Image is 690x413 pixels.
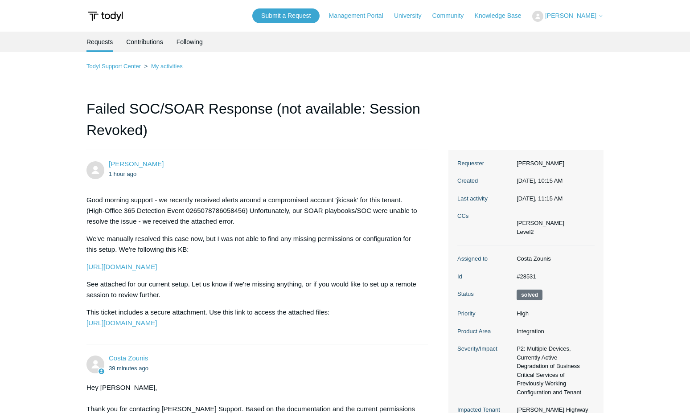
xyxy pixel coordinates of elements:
a: My activities [151,63,183,70]
dt: Product Area [457,327,512,336]
time: 09/30/2025, 10:15 [109,171,136,177]
dd: P2: Multiple Devices, Currently Active Degradation of Business Critical Services of Previously Wo... [512,344,595,397]
p: We've manually resolved this case now, but I was not able to find any missing permissions or conf... [86,233,419,255]
time: 09/30/2025, 10:15 [517,177,563,184]
p: Good morning support - we recently received alerts around a compromised account 'jkicsak' for thi... [86,195,419,227]
img: Todyl Support Center Help Center home page [86,8,124,25]
dd: Integration [512,327,595,336]
a: University [394,11,430,20]
span: [PERSON_NAME] [545,12,596,19]
a: [URL][DOMAIN_NAME] [86,319,157,327]
a: [PERSON_NAME] [109,160,164,168]
span: This request has been solved [517,290,542,300]
h1: Failed SOC/SOAR Response (not available: Session Revoked) [86,98,428,150]
a: Community [432,11,473,20]
dt: Last activity [457,194,512,203]
dt: Id [457,272,512,281]
dt: Priority [457,309,512,318]
a: Contributions [126,32,163,52]
dt: CCs [457,212,512,221]
dt: Created [457,176,512,185]
span: Alex Houston [109,160,164,168]
p: This ticket includes a secure attachment. Use this link to access the attached files: [86,307,419,328]
a: Submit a Request [252,8,320,23]
dd: #28531 [512,272,595,281]
dd: [PERSON_NAME] [512,159,595,168]
dt: Severity/Impact [457,344,512,353]
p: See attached for our current setup. Let us know if we're missing anything, or if you would like t... [86,279,419,300]
li: Level2 [517,228,564,237]
dd: Costa Zounis [512,254,595,263]
dd: High [512,309,595,318]
a: Knowledge Base [475,11,530,20]
time: 09/30/2025, 10:36 [109,365,148,372]
li: Todyl Support Center [86,63,143,70]
a: Management Portal [329,11,392,20]
button: [PERSON_NAME] [532,11,604,22]
a: Todyl Support Center [86,63,141,70]
a: Costa Zounis [109,354,148,362]
dt: Requester [457,159,512,168]
a: [URL][DOMAIN_NAME] [86,263,157,270]
dt: Status [457,290,512,299]
li: My activities [143,63,183,70]
li: Requests [86,32,113,52]
time: 09/30/2025, 11:15 [517,195,563,202]
li: Alex Houston [517,219,564,228]
dt: Assigned to [457,254,512,263]
a: Following [177,32,203,52]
